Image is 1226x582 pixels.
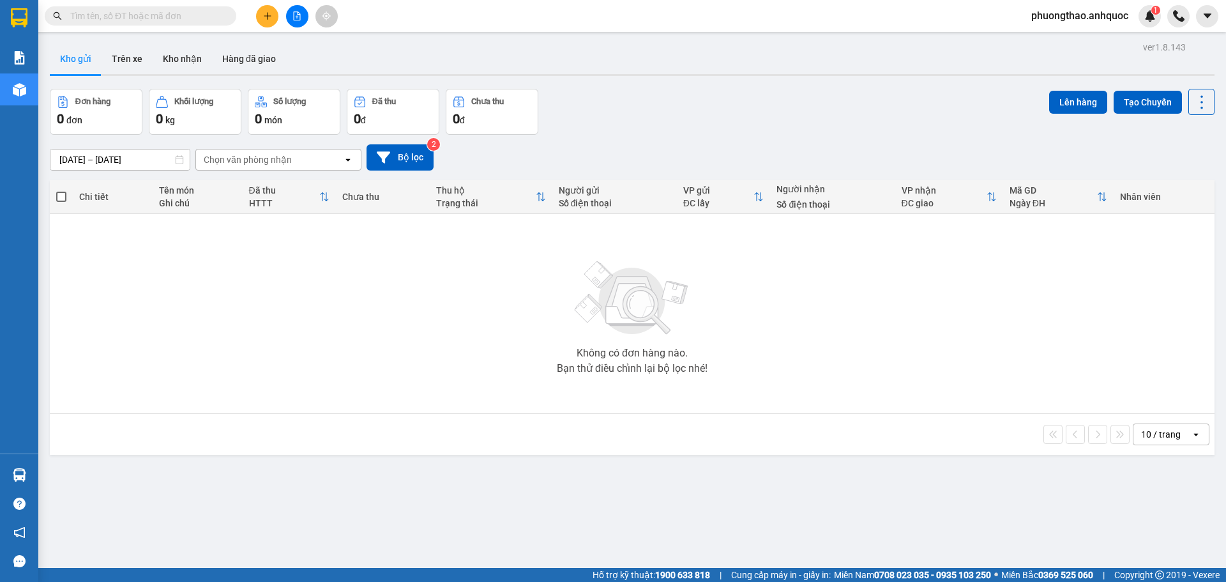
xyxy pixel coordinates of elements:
[292,11,301,20] span: file-add
[50,89,142,135] button: Đơn hàng0đơn
[256,5,278,27] button: plus
[427,138,440,151] sup: 2
[204,153,292,166] div: Chọn văn phòng nhận
[1010,185,1097,195] div: Mã GD
[1173,10,1184,22] img: phone-icon
[75,97,110,106] div: Đơn hàng
[453,111,460,126] span: 0
[446,89,538,135] button: Chưa thu0đ
[13,83,26,96] img: warehouse-icon
[436,198,536,208] div: Trạng thái
[902,185,987,195] div: VP nhận
[593,568,710,582] span: Hỗ trợ kỹ thuật:
[165,115,175,125] span: kg
[13,526,26,539] span: notification
[874,570,991,580] strong: 0708 023 035 - 0935 103 250
[460,115,465,125] span: đ
[153,43,212,74] button: Kho nhận
[895,180,1003,214] th: Toggle SortBy
[1191,429,1201,440] svg: open
[1196,5,1218,27] button: caret-down
[159,198,236,208] div: Ghi chú
[1103,568,1105,582] span: |
[66,115,82,125] span: đơn
[249,198,320,208] div: HTTT
[1141,428,1181,441] div: 10 / trang
[248,89,340,135] button: Số lượng0món
[243,180,337,214] th: Toggle SortBy
[655,570,710,580] strong: 1900 633 818
[902,198,987,208] div: ĐC giao
[13,498,26,510] span: question-circle
[471,97,504,106] div: Chưa thu
[577,348,688,358] div: Không có đơn hàng nào.
[372,97,396,106] div: Đã thu
[1120,192,1208,202] div: Nhân viên
[436,185,536,195] div: Thu hộ
[559,198,670,208] div: Số điện thoại
[776,199,888,210] div: Số điện thoại
[347,89,439,135] button: Đã thu0đ
[1003,180,1114,214] th: Toggle SortBy
[430,180,552,214] th: Toggle SortBy
[776,184,888,194] div: Người nhận
[557,364,708,374] div: Bạn thử điều chỉnh lại bộ lọc nhé!
[315,5,338,27] button: aim
[159,185,236,195] div: Tên món
[677,180,771,214] th: Toggle SortBy
[1010,198,1097,208] div: Ngày ĐH
[1153,6,1158,15] span: 1
[367,144,434,171] button: Bộ lọc
[361,115,366,125] span: đ
[13,51,26,65] img: solution-icon
[683,198,754,208] div: ĐC lấy
[53,11,62,20] span: search
[149,89,241,135] button: Khối lượng0kg
[568,254,696,343] img: svg+xml;base64,PHN2ZyBjbGFzcz0ibGlzdC1wbHVnX19zdmciIHhtbG5zPSJodHRwOi8vd3d3LnczLm9yZy8yMDAwL3N2Zy...
[342,192,423,202] div: Chưa thu
[343,155,353,165] svg: open
[263,11,272,20] span: plus
[156,111,163,126] span: 0
[834,568,991,582] span: Miền Nam
[264,115,282,125] span: món
[286,5,308,27] button: file-add
[212,43,286,74] button: Hàng đã giao
[1038,570,1093,580] strong: 0369 525 060
[994,572,998,578] span: ⚪️
[249,185,320,195] div: Đã thu
[1151,6,1160,15] sup: 1
[255,111,262,126] span: 0
[11,8,27,27] img: logo-vxr
[1144,10,1156,22] img: icon-new-feature
[1049,91,1107,114] button: Lên hàng
[57,111,64,126] span: 0
[273,97,306,106] div: Số lượng
[13,555,26,567] span: message
[720,568,722,582] span: |
[322,11,331,20] span: aim
[1021,8,1139,24] span: phuongthao.anhquoc
[1143,40,1186,54] div: ver 1.8.143
[50,149,190,170] input: Select a date range.
[13,468,26,482] img: warehouse-icon
[50,43,102,74] button: Kho gửi
[1114,91,1182,114] button: Tạo Chuyến
[1202,10,1213,22] span: caret-down
[731,568,831,582] span: Cung cấp máy in - giấy in:
[559,185,670,195] div: Người gửi
[1001,568,1093,582] span: Miền Bắc
[354,111,361,126] span: 0
[70,9,221,23] input: Tìm tên, số ĐT hoặc mã đơn
[102,43,153,74] button: Trên xe
[683,185,754,195] div: VP gửi
[79,192,146,202] div: Chi tiết
[174,97,213,106] div: Khối lượng
[1155,571,1164,579] span: copyright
